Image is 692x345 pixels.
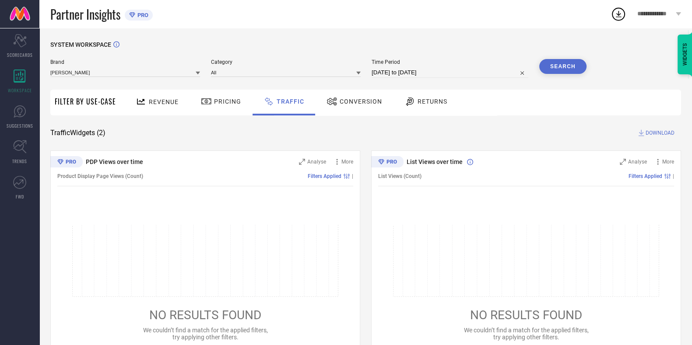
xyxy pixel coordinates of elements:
[211,59,361,65] span: Category
[372,59,528,65] span: Time Period
[372,67,528,78] input: Select time period
[50,156,83,169] div: Premium
[646,129,674,137] span: DOWNLOAD
[149,98,179,105] span: Revenue
[352,173,353,179] span: |
[340,98,382,105] span: Conversion
[470,308,582,322] span: NO RESULTS FOUND
[149,308,261,322] span: NO RESULTS FOUND
[407,158,463,165] span: List Views over time
[378,173,422,179] span: List Views (Count)
[50,129,105,137] span: Traffic Widgets ( 2 )
[307,159,326,165] span: Analyse
[135,12,148,18] span: PRO
[50,59,200,65] span: Brand
[7,52,33,58] span: SCORECARDS
[50,41,111,48] span: SYSTEM WORKSPACE
[299,159,305,165] svg: Zoom
[86,158,143,165] span: PDP Views over time
[611,6,626,22] div: Open download list
[418,98,447,105] span: Returns
[371,156,404,169] div: Premium
[7,122,33,129] span: SUGGESTIONS
[12,158,27,164] span: TRENDS
[55,96,116,107] span: Filter By Use-Case
[464,327,589,341] span: We couldn’t find a match for the applied filters, try applying other filters.
[8,87,32,94] span: WORKSPACE
[628,159,647,165] span: Analyse
[143,327,268,341] span: We couldn’t find a match for the applied filters, try applying other filters.
[50,5,120,23] span: Partner Insights
[673,173,674,179] span: |
[57,173,143,179] span: Product Display Page Views (Count)
[16,193,24,200] span: FWD
[341,159,353,165] span: More
[277,98,304,105] span: Traffic
[539,59,587,74] button: Search
[629,173,662,179] span: Filters Applied
[662,159,674,165] span: More
[214,98,241,105] span: Pricing
[308,173,341,179] span: Filters Applied
[620,159,626,165] svg: Zoom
